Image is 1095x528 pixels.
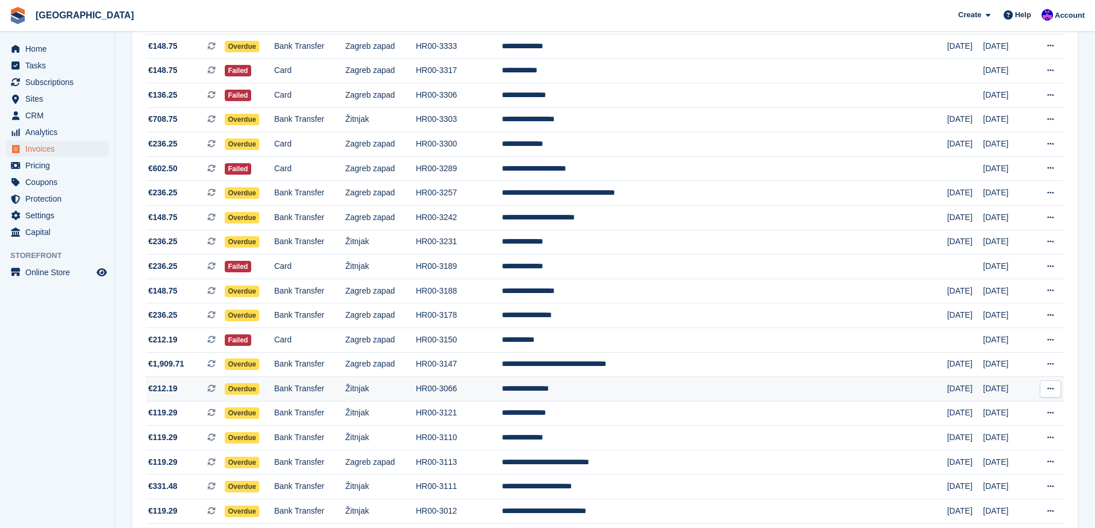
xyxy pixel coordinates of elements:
[274,499,345,524] td: Bank Transfer
[274,255,345,279] td: Card
[225,481,260,492] span: Overdue
[274,279,345,303] td: Bank Transfer
[416,426,502,450] td: HR00-3110
[274,327,345,352] td: Card
[6,157,109,174] a: menu
[983,132,1029,157] td: [DATE]
[6,191,109,207] a: menu
[345,401,416,426] td: Žitnjak
[274,352,345,377] td: Bank Transfer
[148,505,178,517] span: €119.29
[148,456,178,468] span: €119.29
[225,65,252,76] span: Failed
[983,34,1029,59] td: [DATE]
[947,401,983,426] td: [DATE]
[983,107,1029,132] td: [DATE]
[25,41,94,57] span: Home
[6,264,109,280] a: menu
[274,107,345,132] td: Bank Transfer
[6,57,109,74] a: menu
[25,174,94,190] span: Coupons
[345,475,416,499] td: Žitnjak
[983,401,1029,426] td: [DATE]
[416,205,502,230] td: HR00-3242
[947,499,983,524] td: [DATE]
[95,265,109,279] a: Preview store
[148,211,178,223] span: €148.75
[274,401,345,426] td: Bank Transfer
[947,205,983,230] td: [DATE]
[274,59,345,83] td: Card
[6,207,109,223] a: menu
[25,91,94,107] span: Sites
[416,107,502,132] td: HR00-3303
[416,255,502,279] td: HR00-3189
[345,34,416,59] td: Zagreb zapad
[983,255,1029,279] td: [DATE]
[416,377,502,402] td: HR00-3066
[274,377,345,402] td: Bank Transfer
[148,113,178,125] span: €708.75
[983,230,1029,255] td: [DATE]
[31,6,139,25] a: [GEOGRAPHIC_DATA]
[983,156,1029,181] td: [DATE]
[148,163,178,175] span: €602.50
[983,83,1029,107] td: [DATE]
[416,352,502,377] td: HR00-3147
[947,230,983,255] td: [DATE]
[983,327,1029,352] td: [DATE]
[947,377,983,402] td: [DATE]
[25,124,94,140] span: Analytics
[416,181,502,206] td: HR00-3257
[148,260,178,272] span: €236.25
[6,141,109,157] a: menu
[345,426,416,450] td: Žitnjak
[148,309,178,321] span: €236.25
[274,83,345,107] td: Card
[225,261,252,272] span: Failed
[225,407,260,419] span: Overdue
[416,230,502,255] td: HR00-3231
[274,475,345,499] td: Bank Transfer
[416,475,502,499] td: HR00-3111
[345,450,416,475] td: Zagreb zapad
[274,303,345,328] td: Bank Transfer
[148,40,178,52] span: €148.75
[6,124,109,140] a: menu
[9,7,26,24] img: stora-icon-8386f47178a22dfd0bd8f6a31ec36ba5ce8667c1dd55bd0f319d3a0aa187defe.svg
[148,236,178,248] span: €236.25
[947,426,983,450] td: [DATE]
[225,457,260,468] span: Overdue
[148,187,178,199] span: €236.25
[25,224,94,240] span: Capital
[947,475,983,499] td: [DATE]
[345,377,416,402] td: Žitnjak
[25,264,94,280] span: Online Store
[416,450,502,475] td: HR00-3113
[274,156,345,181] td: Card
[6,74,109,90] a: menu
[416,132,502,157] td: HR00-3300
[10,250,114,261] span: Storefront
[345,230,416,255] td: Žitnjak
[148,334,178,346] span: €212.19
[958,9,981,21] span: Create
[225,163,252,175] span: Failed
[225,90,252,101] span: Failed
[345,255,416,279] td: Žitnjak
[274,450,345,475] td: Bank Transfer
[148,407,178,419] span: €119.29
[345,132,416,157] td: Zagreb zapad
[148,285,178,297] span: €148.75
[225,138,260,150] span: Overdue
[1055,10,1085,21] span: Account
[947,279,983,303] td: [DATE]
[345,59,416,83] td: Zagreb zapad
[983,205,1029,230] td: [DATE]
[225,114,260,125] span: Overdue
[1015,9,1031,21] span: Help
[225,359,260,370] span: Overdue
[983,181,1029,206] td: [DATE]
[225,383,260,395] span: Overdue
[416,83,502,107] td: HR00-3306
